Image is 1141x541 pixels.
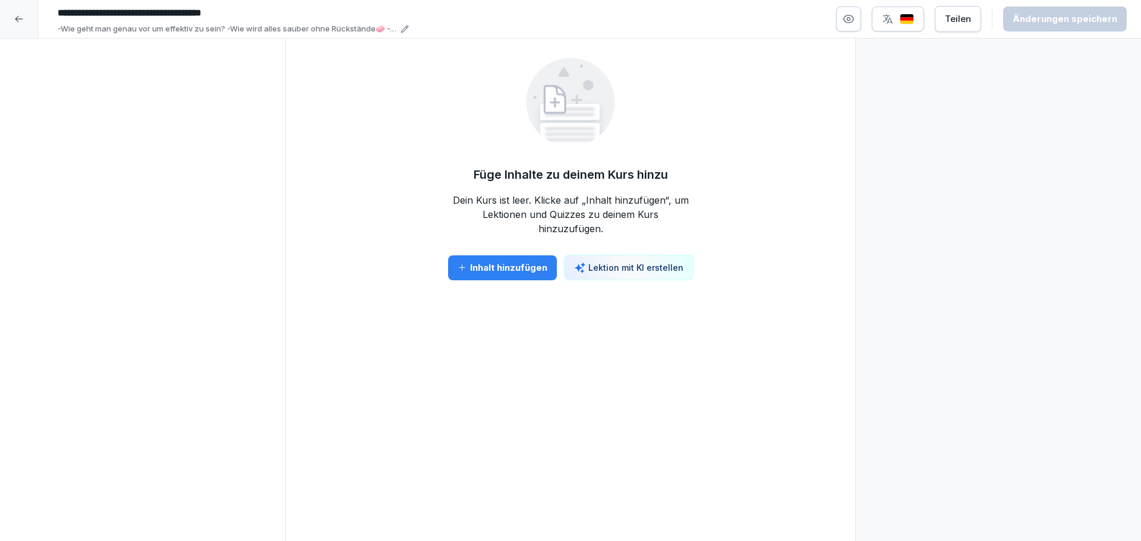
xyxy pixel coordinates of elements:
img: empty.svg [526,58,615,147]
div: Teilen [945,12,971,26]
button: Lektion mit KI erstellen [564,255,694,280]
button: Inhalt hinzufügen [448,255,557,280]
h5: Füge Inhalte zu deinem Kurs hinzu [474,166,668,184]
p: Dein Kurs ist leer. Klicke auf „Inhalt hinzufügen“, um Lektionen und Quizzes zu deinem Kurs hinzu... [452,193,689,236]
button: Änderungen speichern [1003,7,1127,31]
p: Lektion mit KI erstellen [588,261,683,274]
p: -Wie geht man genau vor um effektiv zu sein? -Wie wird alles sauber ohne Rückstände🧼 -Wer wäscht ... [58,23,397,35]
img: de.svg [900,14,914,25]
div: Inhalt hinzufügen [458,261,547,274]
button: Teilen [935,6,981,32]
div: Änderungen speichern [1013,12,1117,26]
